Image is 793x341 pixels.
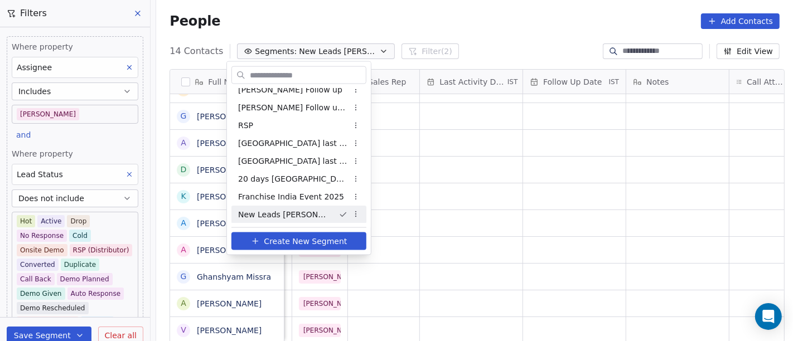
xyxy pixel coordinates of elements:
[238,84,342,95] span: [PERSON_NAME] Follow up
[264,235,347,247] span: Create New Segment
[238,155,347,167] span: [GEOGRAPHIC_DATA] last 15 days
[238,101,347,113] span: [PERSON_NAME] Follow up Hot Active
[238,191,344,202] span: Franchise India Event 2025
[238,208,330,220] span: New Leads [PERSON_NAME]
[231,232,366,250] button: Create New Segment
[238,137,347,149] span: [GEOGRAPHIC_DATA] last 15 days [DATE]
[238,173,347,184] span: 20 days [GEOGRAPHIC_DATA] ncr
[238,119,253,131] span: RSP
